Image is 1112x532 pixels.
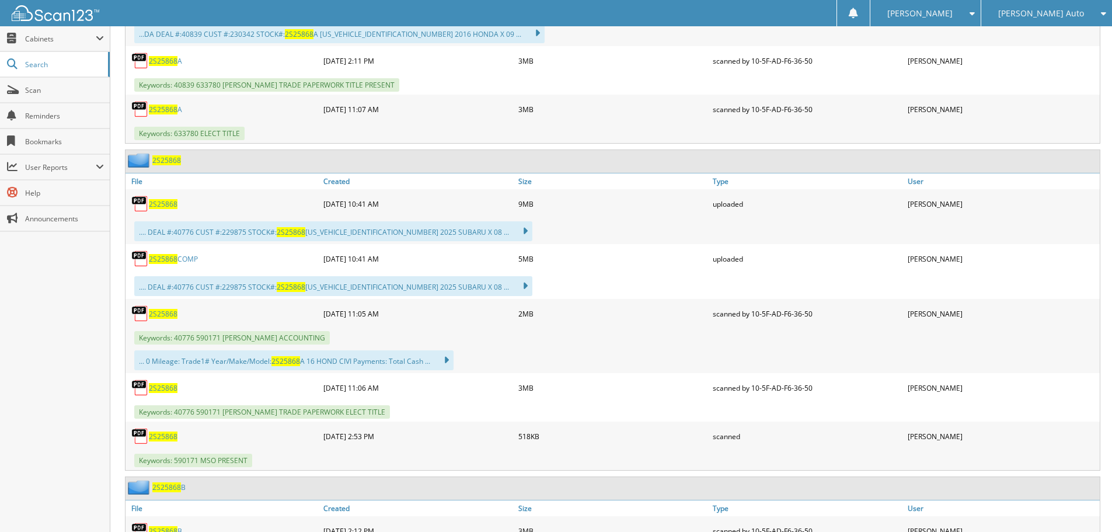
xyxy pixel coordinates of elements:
[134,405,390,419] span: Keywords: 40776 590171 [PERSON_NAME] TRADE PAPERWORK ELECT TITLE
[134,127,245,140] span: Keywords: 633780 ELECT TITLE
[149,105,182,114] a: 2S25868A
[134,78,399,92] span: Keywords: 40839 633780 [PERSON_NAME] TRADE PAPERWORK TITLE PRESENT
[25,111,104,121] span: Reminders
[131,379,149,397] img: PDF.png
[320,192,515,215] div: [DATE] 10:41 AM
[515,192,710,215] div: 9MB
[25,137,104,147] span: Bookmarks
[152,482,186,492] a: 2S25868B
[320,98,515,121] div: [DATE] 11:07 AM
[320,500,515,516] a: Created
[134,350,454,370] div: ... 0 Mileage: Trade1# Year/Make/Model: A 16 HOND CIVI Payments: Total Cash ...
[149,56,182,66] a: 2S25868A
[710,173,905,189] a: Type
[134,276,532,296] div: .... DEAL #:40776 CUST #:229875 STOCK#: [US_VEHICLE_IDENTIFICATION_NUMBER] 2025 SUBARU X 08 ...
[134,331,330,345] span: Keywords: 40776 590171 [PERSON_NAME] ACCOUNTING
[25,60,102,69] span: Search
[905,376,1100,399] div: [PERSON_NAME]
[710,247,905,270] div: uploaded
[25,214,104,224] span: Announcements
[277,282,305,292] span: 2S25868
[515,425,710,448] div: 518KB
[320,247,515,270] div: [DATE] 10:41 AM
[285,29,313,39] span: 2S25868
[271,356,300,366] span: 2S25868
[515,376,710,399] div: 3MB
[152,482,181,492] span: 2S25868
[131,250,149,267] img: PDF.png
[128,480,152,495] img: folder2.png
[277,227,305,237] span: 2S25868
[134,23,545,43] div: ...DA DEAL #:40839 CUST #:230342 STOCK#: A [US_VEHICLE_IDENTIFICATION_NUMBER] 2016 HONDA X 09 ...
[905,302,1100,325] div: [PERSON_NAME]
[905,98,1100,121] div: [PERSON_NAME]
[905,247,1100,270] div: [PERSON_NAME]
[149,199,177,209] a: 2S25868
[149,105,177,114] span: 2S25868
[126,173,320,189] a: File
[710,98,905,121] div: scanned by 10-5F-AD-F6-36-50
[134,454,252,467] span: Keywords: 590171 MSO PRESENT
[320,49,515,72] div: [DATE] 2:11 PM
[25,188,104,198] span: Help
[515,302,710,325] div: 2MB
[1054,476,1112,532] iframe: Chat Widget
[710,302,905,325] div: scanned by 10-5F-AD-F6-36-50
[320,302,515,325] div: [DATE] 11:05 AM
[710,376,905,399] div: scanned by 10-5F-AD-F6-36-50
[998,10,1084,17] span: [PERSON_NAME] Auto
[905,49,1100,72] div: [PERSON_NAME]
[710,500,905,516] a: Type
[710,192,905,215] div: uploaded
[149,254,198,264] a: 2S25868COMP
[149,383,177,393] a: 2S25868
[134,221,532,241] div: .... DEAL #:40776 CUST #:229875 STOCK#: [US_VEHICLE_IDENTIFICATION_NUMBER] 2025 SUBARU X 08 ...
[131,305,149,322] img: PDF.png
[128,153,152,168] img: folder2.png
[149,309,177,319] a: 2S25868
[131,195,149,213] img: PDF.png
[149,254,177,264] span: 2S25868
[710,425,905,448] div: scanned
[905,425,1100,448] div: [PERSON_NAME]
[25,85,104,95] span: Scan
[905,500,1100,516] a: User
[12,5,99,21] img: scan123-logo-white.svg
[131,100,149,118] img: PDF.png
[149,432,177,441] a: 2S25868
[515,98,710,121] div: 3MB
[320,173,515,189] a: Created
[515,247,710,270] div: 5MB
[126,500,320,516] a: File
[905,173,1100,189] a: User
[131,427,149,445] img: PDF.png
[25,162,96,172] span: User Reports
[710,49,905,72] div: scanned by 10-5F-AD-F6-36-50
[515,500,710,516] a: Size
[515,173,710,189] a: Size
[320,425,515,448] div: [DATE] 2:53 PM
[25,34,96,44] span: Cabinets
[905,192,1100,215] div: [PERSON_NAME]
[887,10,953,17] span: [PERSON_NAME]
[149,56,177,66] span: 2S25868
[152,155,181,165] a: 2S25868
[320,376,515,399] div: [DATE] 11:06 AM
[515,49,710,72] div: 3MB
[131,52,149,69] img: PDF.png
